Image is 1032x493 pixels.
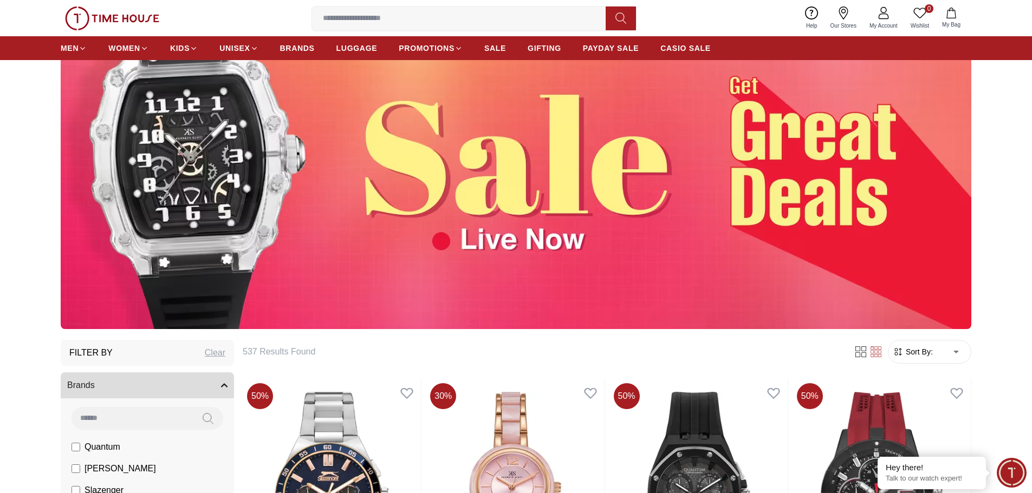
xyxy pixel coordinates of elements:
[399,43,455,54] span: PROMOTIONS
[865,22,902,30] span: My Account
[280,43,315,54] span: BRANDS
[528,38,561,58] a: GIFTING
[886,462,978,473] div: Hey there!
[65,6,159,30] img: ...
[802,22,822,30] span: Help
[399,38,463,58] a: PROMOTIONS
[247,383,273,409] span: 50 %
[826,22,861,30] span: Our Stores
[528,43,561,54] span: GIFTING
[69,346,113,359] h3: Filter By
[108,38,148,58] a: WOMEN
[61,43,79,54] span: MEN
[170,43,190,54] span: KIDS
[219,43,250,54] span: UNISEX
[484,43,506,54] span: SALE
[886,474,978,483] p: Talk to our watch expert!
[904,4,936,32] a: 0Wishlist
[67,379,95,392] span: Brands
[243,345,840,358] h6: 537 Results Found
[61,372,234,398] button: Brands
[85,462,156,475] span: [PERSON_NAME]
[72,443,80,451] input: Quantum
[484,38,506,58] a: SALE
[336,38,378,58] a: LUGGAGE
[660,38,711,58] a: CASIO SALE
[85,441,120,453] span: Quantum
[660,43,711,54] span: CASIO SALE
[205,346,225,359] div: Clear
[108,43,140,54] span: WOMEN
[797,383,823,409] span: 50 %
[904,346,933,357] span: Sort By:
[614,383,640,409] span: 50 %
[61,38,87,58] a: MEN
[938,21,965,29] span: My Bag
[280,38,315,58] a: BRANDS
[824,4,863,32] a: Our Stores
[430,383,456,409] span: 30 %
[936,5,967,31] button: My Bag
[583,38,639,58] a: PAYDAY SALE
[893,346,933,357] button: Sort By:
[170,38,198,58] a: KIDS
[219,38,258,58] a: UNISEX
[583,43,639,54] span: PAYDAY SALE
[906,22,933,30] span: Wishlist
[997,458,1027,488] div: Chat Widget
[925,4,933,13] span: 0
[61,11,971,329] img: ...
[72,464,80,473] input: [PERSON_NAME]
[336,43,378,54] span: LUGGAGE
[800,4,824,32] a: Help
